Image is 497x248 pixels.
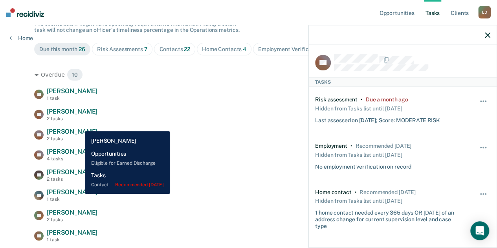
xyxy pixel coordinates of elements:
[315,149,402,160] div: Hidden from Tasks list until [DATE]
[47,156,97,162] div: 4 tasks
[47,87,97,95] span: [PERSON_NAME]
[243,46,246,52] span: 4
[47,108,97,115] span: [PERSON_NAME]
[34,68,463,81] div: Overdue
[67,68,83,81] span: 10
[315,96,358,103] div: Risk assessment
[34,20,240,33] span: The clients below might have upcoming requirements this month. Hiding a below task will not chang...
[47,217,97,222] div: 2 tasks
[315,206,461,229] div: 1 home contact needed every 365 days OR [DATE] of an address change for current supervision level...
[39,46,85,53] div: Due this month
[478,6,491,18] div: L D
[79,46,85,52] span: 26
[315,114,440,124] div: Last assessed on [DATE]; Score: MODERATE RISK
[258,46,326,53] div: Employment Verification
[47,128,97,135] span: [PERSON_NAME]
[47,176,97,182] div: 2 tasks
[361,96,363,103] div: •
[47,197,97,202] div: 1 task
[470,221,489,240] div: Open Intercom Messenger
[159,46,190,53] div: Contacts
[6,8,44,17] img: Recidiviz
[47,209,97,216] span: [PERSON_NAME]
[47,168,97,176] span: [PERSON_NAME]
[366,96,408,103] div: Due a month ago
[9,35,33,42] a: Home
[350,142,352,149] div: •
[47,148,97,155] span: [PERSON_NAME]
[47,188,97,196] span: [PERSON_NAME]
[47,237,97,242] div: 1 task
[315,160,411,170] div: No employment verification on record
[202,46,246,53] div: Home Contacts
[354,189,356,195] div: •
[47,229,97,236] span: [PERSON_NAME]
[47,116,97,121] div: 2 tasks
[315,142,347,149] div: Employment
[355,142,411,149] div: Recommended in 12 days
[97,46,148,53] div: Risk Assessments
[47,96,97,101] div: 1 task
[315,195,402,206] div: Hidden from Tasks list until [DATE]
[144,46,148,52] span: 7
[47,136,97,141] div: 2 tasks
[359,189,415,195] div: Recommended in 12 days
[184,46,190,52] span: 22
[309,77,497,87] div: Tasks
[315,189,351,195] div: Home contact
[315,103,402,114] div: Hidden from Tasks list until [DATE]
